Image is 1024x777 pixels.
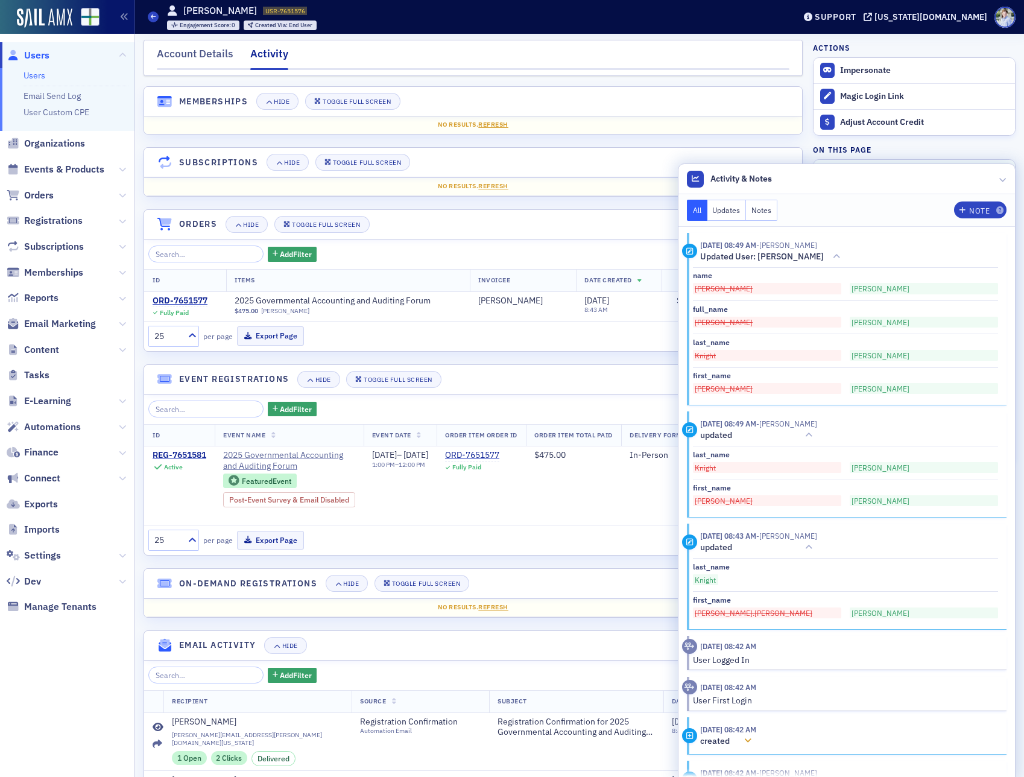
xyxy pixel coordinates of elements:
[180,21,232,29] span: Engagement Score :
[850,495,998,506] span: [PERSON_NAME]
[693,283,841,294] span: [PERSON_NAME]
[693,495,841,506] span: [PERSON_NAME]
[693,462,841,473] span: Knight
[24,395,71,408] span: E-Learning
[630,450,690,461] div: In-Person
[274,216,370,233] button: Toggle Full Screen
[274,98,289,105] div: Hide
[305,93,400,110] button: Toggle Full Screen
[164,463,183,471] div: Active
[183,4,257,17] h1: [PERSON_NAME]
[7,317,96,331] a: Email Marketing
[167,21,240,30] div: Engagement Score: 0
[315,376,331,383] div: Hide
[255,22,312,29] div: End User
[153,603,794,612] div: No results.
[840,65,891,76] button: Impersonate
[360,717,481,735] a: Registration ConfirmationAutomation Email
[268,668,317,683] button: AddFilter
[850,350,998,361] span: [PERSON_NAME]
[864,13,991,21] button: [US_STATE][DOMAIN_NAME]
[81,8,100,27] img: SailAMX
[672,697,707,705] span: Date Sent
[584,276,631,284] span: Date Created
[478,296,543,306] div: [PERSON_NAME]
[372,460,395,469] time: 1:00 PM
[153,450,206,461] a: REG-7651581
[840,91,1009,102] div: Magic Login Link
[203,534,233,545] label: per page
[282,642,298,649] div: Hide
[682,244,697,259] div: Activity
[268,402,317,417] button: AddFilter
[242,478,291,484] div: Featured Event
[399,460,425,469] time: 12:00 PM
[261,307,309,315] a: [PERSON_NAME]
[223,431,265,439] span: Event Name
[850,607,998,618] span: [PERSON_NAME]
[24,600,96,614] span: Manage Tenants
[687,200,707,221] button: All
[7,523,60,536] a: Imports
[297,371,340,388] button: Hide
[478,276,510,284] span: Invoicee
[693,270,999,281] div: name
[693,337,999,347] div: last_name
[584,305,608,314] time: 8:43 AM
[7,369,49,382] a: Tasks
[72,8,100,28] a: View Homepage
[7,189,54,202] a: Orders
[815,11,856,22] div: Support
[24,549,61,562] span: Settings
[954,201,1007,218] button: Note
[693,317,841,328] span: [PERSON_NAME]
[17,8,72,28] img: SailAMX
[7,49,49,62] a: Users
[364,376,432,383] div: Toggle Full Screen
[7,266,83,279] a: Memberships
[7,214,83,227] a: Registrations
[372,450,429,461] div: –
[700,240,756,250] time: 10/2/2025 08:49 AM
[693,303,999,314] div: full_name
[850,317,998,328] span: [PERSON_NAME]
[7,420,81,434] a: Automations
[223,492,355,507] div: Post-Event Survey
[180,22,236,29] div: 0
[682,639,697,654] div: Activity
[226,216,268,233] button: Hide
[693,694,999,707] div: User First Login
[478,296,567,306] span: Amanda Rollan
[24,266,83,279] span: Memberships
[267,154,309,171] button: Hide
[154,330,181,343] div: 25
[179,156,258,169] h4: Subscriptions
[700,542,732,553] h5: updated
[756,419,817,428] span: Amanda Rollan
[700,429,817,442] button: updated
[237,531,304,550] button: Export Page
[700,541,817,554] button: updated
[693,449,999,460] div: last_name
[148,667,264,683] input: Search…
[587,534,794,545] div: Showing out of items
[445,450,499,461] a: ORD-7651577
[153,296,207,306] div: ORD-7651577
[874,11,987,22] div: [US_STATE][DOMAIN_NAME]
[693,383,841,394] span: [PERSON_NAME]
[235,296,431,306] a: 2025 Governmental Accounting and Auditing Forum
[235,276,255,284] span: Items
[360,727,470,735] div: Automation Email
[452,463,481,471] div: Fully Paid
[372,461,429,469] div: –
[24,291,58,305] span: Reports
[813,144,1016,155] h4: On this page
[24,446,58,459] span: Finance
[24,498,58,511] span: Exports
[693,482,999,493] div: first_name
[969,208,990,214] div: Note
[243,221,259,228] div: Hide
